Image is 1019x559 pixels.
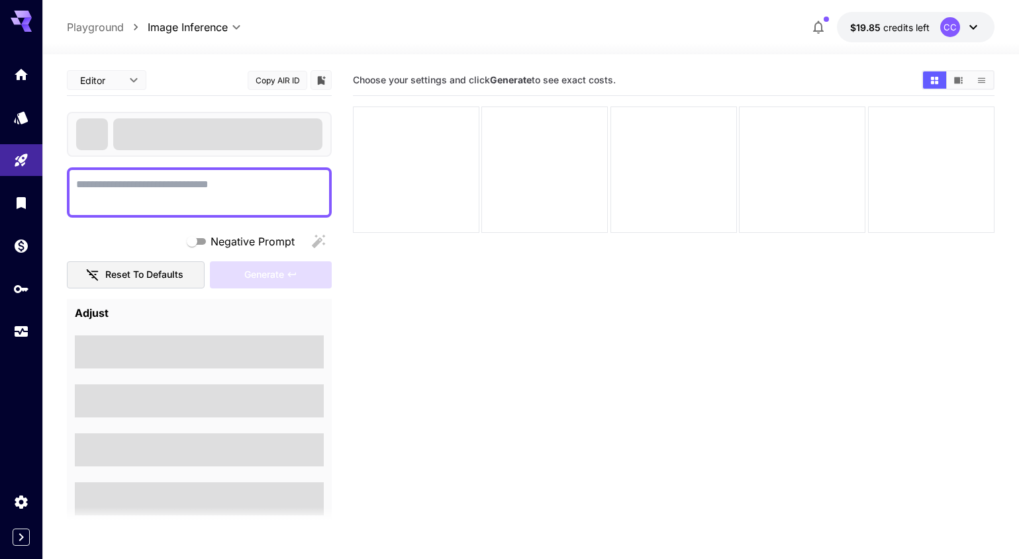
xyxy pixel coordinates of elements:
[883,22,930,33] span: credits left
[315,72,327,88] button: Add to library
[490,74,532,85] b: Generate
[13,323,29,340] div: Usage
[850,21,930,34] div: $19.84619
[13,109,29,126] div: Models
[970,71,993,89] button: Show images in list view
[850,22,883,33] span: $19.85
[13,529,30,546] button: Expand sidebar
[947,71,970,89] button: Show images in video view
[940,17,960,37] div: CC
[837,12,995,42] button: $19.84619CC
[80,73,121,87] span: Editor
[211,234,295,249] span: Negative Prompt
[13,66,29,83] div: Home
[353,74,616,85] span: Choose your settings and click to see exact costs.
[13,280,29,297] div: API Keys
[67,261,205,288] button: Reset to defaults
[13,237,29,254] div: Wallet
[13,494,29,510] div: Settings
[75,307,324,320] h4: Adjust
[13,152,29,169] div: Playground
[923,71,946,89] button: Show images in grid view
[13,194,29,211] div: Library
[922,70,995,90] div: Show images in grid viewShow images in video viewShow images in list view
[148,19,228,35] span: Image Inference
[67,19,124,35] a: Playground
[248,71,307,90] button: Copy AIR ID
[210,261,332,288] div: Please fill the prompt
[67,19,148,35] nav: breadcrumb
